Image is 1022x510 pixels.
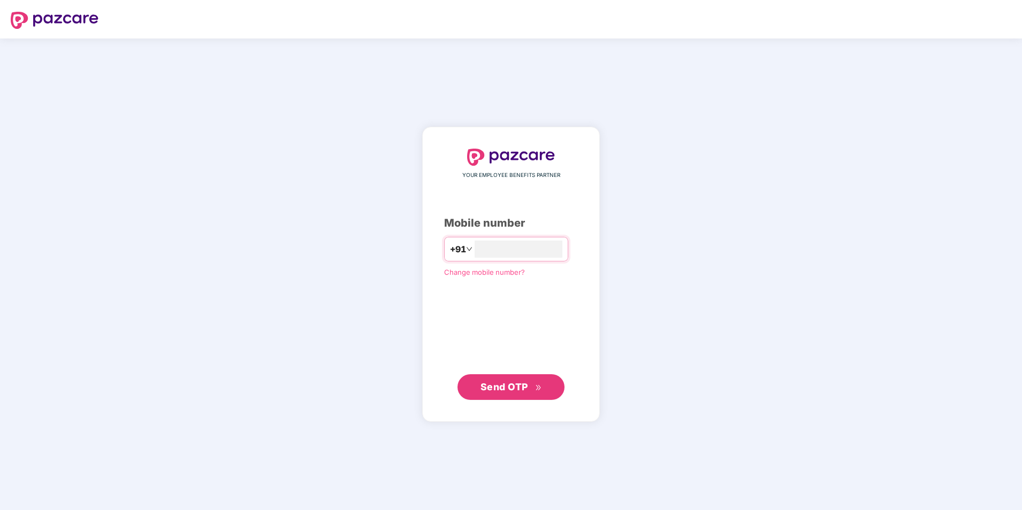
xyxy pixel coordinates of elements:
[462,171,560,180] span: YOUR EMPLOYEE BENEFITS PARTNER
[444,215,578,231] div: Mobile number
[444,268,525,276] a: Change mobile number?
[457,374,565,400] button: Send OTPdouble-right
[535,384,542,391] span: double-right
[466,246,472,252] span: down
[467,149,555,166] img: logo
[481,381,528,392] span: Send OTP
[11,12,98,29] img: logo
[450,243,466,256] span: +91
